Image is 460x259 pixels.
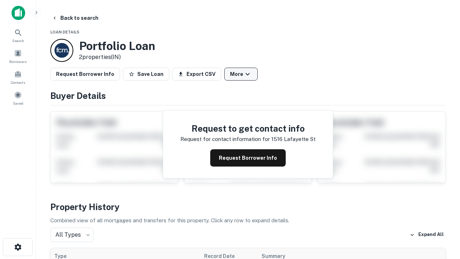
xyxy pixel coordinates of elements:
button: Request Borrower Info [50,68,120,81]
div: All Types [50,228,93,242]
p: Request for contact information for [180,135,270,144]
span: Contacts [11,79,25,85]
button: Back to search [49,12,101,24]
h4: Request to get contact info [180,122,316,135]
iframe: Chat Widget [424,201,460,236]
button: More [224,68,258,81]
span: Saved [13,100,23,106]
p: 1516 lafayette st [271,135,316,144]
a: Saved [2,88,34,108]
p: 2 properties (IN) [79,53,155,62]
button: Export CSV [172,68,221,81]
h3: Portfolio Loan [79,39,155,53]
a: Borrowers [2,46,34,66]
p: Combined view of all mortgages and transfers for this property. Click any row to expand details. [50,216,446,225]
span: Search [12,38,24,44]
button: Save Loan [123,68,169,81]
button: Expand All [408,230,446,240]
span: Borrowers [9,59,27,64]
span: Loan Details [50,30,79,34]
a: Contacts [2,67,34,87]
h4: Property History [50,200,446,213]
img: capitalize-icon.png [11,6,25,20]
button: Request Borrower Info [210,149,286,167]
h4: Buyer Details [50,89,446,102]
a: Search [2,26,34,45]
